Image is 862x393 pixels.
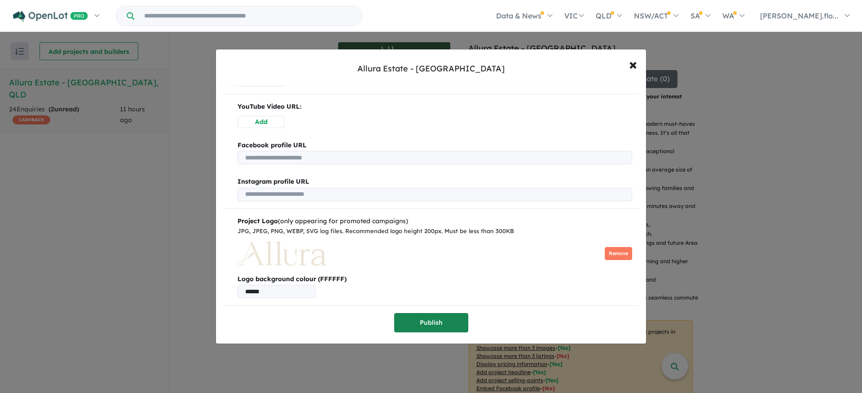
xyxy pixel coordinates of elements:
div: Allura Estate - [GEOGRAPHIC_DATA] [357,63,505,75]
button: Remove [605,247,632,260]
p: YouTube Video URL: [237,102,632,112]
span: [PERSON_NAME].flo... [760,11,838,20]
img: Allura%20Estate%20-%20Bundamba___1757916131.png [237,240,327,267]
input: Try estate name, suburb, builder or developer [136,6,360,26]
div: JPG, JPEG, PNG, WEBP, SVG log files. Recommended logo height 200px. Must be less than 300KB [237,226,632,236]
b: Instagram profile URL [237,177,309,185]
b: Facebook profile URL [237,141,307,149]
b: Logo background colour (FFFFFF) [237,274,632,285]
div: (only appearing for promoted campaigns) [237,216,632,227]
button: Publish [394,313,468,332]
img: Openlot PRO Logo White [13,11,88,22]
b: Project Logo [237,217,278,225]
button: Add [237,116,285,128]
span: × [629,54,637,74]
